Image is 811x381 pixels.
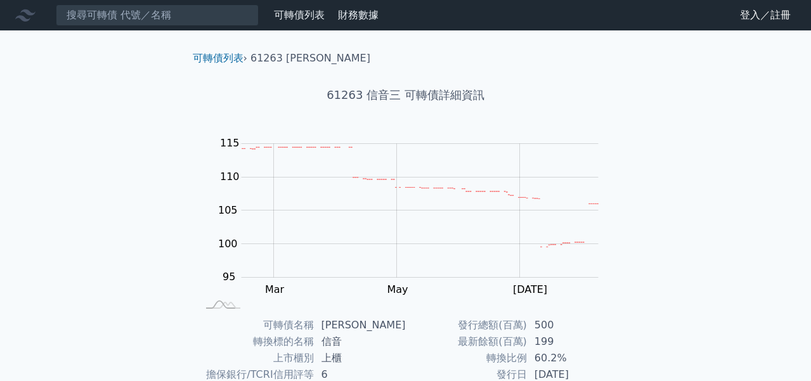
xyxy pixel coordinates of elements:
a: 可轉債列表 [193,52,243,64]
td: 上市櫃別 [198,350,314,366]
td: 轉換比例 [406,350,527,366]
td: [PERSON_NAME] [314,317,406,333]
a: 可轉債列表 [274,9,325,21]
tspan: 115 [220,137,240,149]
td: 信音 [314,333,406,350]
td: 上櫃 [314,350,406,366]
td: 60.2% [527,350,614,366]
td: 199 [527,333,614,350]
tspan: 105 [218,204,238,216]
tspan: Mar [265,283,285,295]
td: 可轉債名稱 [198,317,314,333]
a: 財務數據 [338,9,379,21]
li: › [193,51,247,66]
tspan: May [387,283,408,295]
tspan: [DATE] [513,283,547,295]
td: 發行總額(百萬) [406,317,527,333]
a: 登入／註冊 [730,5,801,25]
tspan: 95 [223,271,235,283]
td: 500 [527,317,614,333]
g: Chart [212,137,618,295]
tspan: 100 [218,238,238,250]
input: 搜尋可轉債 代號／名稱 [56,4,259,26]
li: 61263 [PERSON_NAME] [250,51,370,66]
td: 轉換標的名稱 [198,333,314,350]
td: 最新餘額(百萬) [406,333,527,350]
h1: 61263 信音三 可轉債詳細資訊 [183,86,629,104]
tspan: 110 [220,171,240,183]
